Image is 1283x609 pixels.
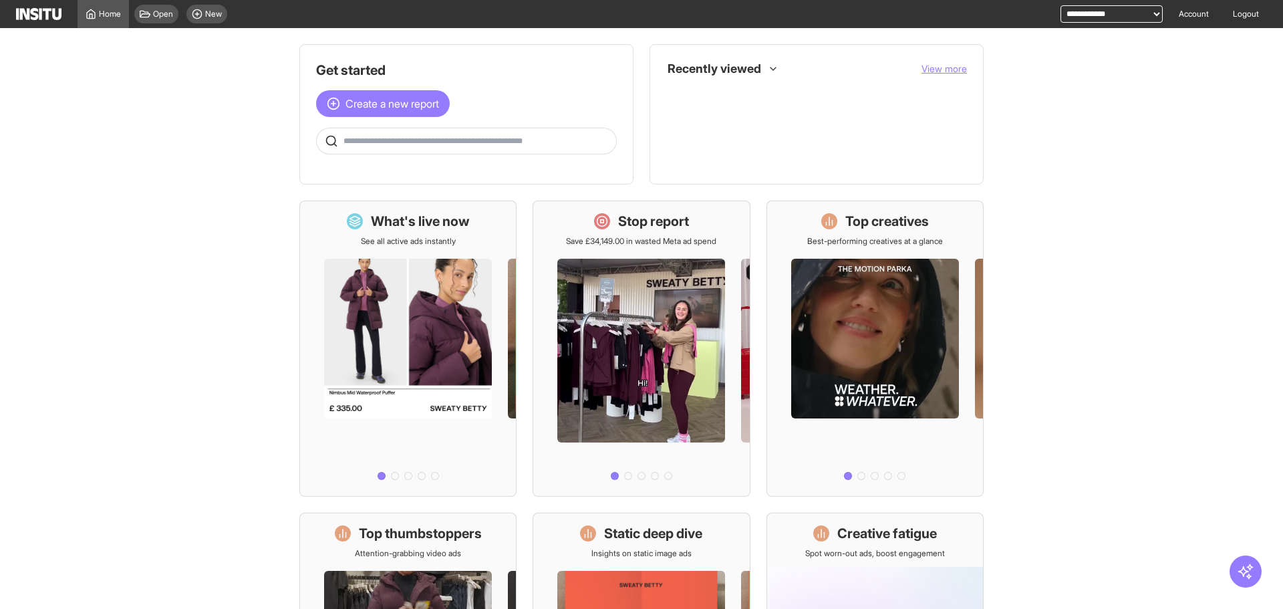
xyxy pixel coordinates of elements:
p: Insights on static image ads [591,548,692,559]
span: New [205,9,222,19]
h1: Top creatives [845,212,929,231]
p: Save £34,149.00 in wasted Meta ad spend [566,236,716,247]
a: Stop reportSave £34,149.00 in wasted Meta ad spend [533,201,750,497]
a: What's live nowSee all active ads instantly [299,201,517,497]
p: Attention-grabbing video ads [355,548,461,559]
p: See all active ads instantly [361,236,456,247]
span: Open [153,9,173,19]
button: View more [921,62,967,76]
button: Create a new report [316,90,450,117]
p: Best-performing creatives at a glance [807,236,943,247]
h1: What's live now [371,212,470,231]
h1: Get started [316,61,617,80]
span: Create a new report [345,96,439,112]
a: Top creativesBest-performing creatives at a glance [766,201,984,497]
h1: Static deep dive [604,524,702,543]
img: Logo [16,8,61,20]
h1: Stop report [618,212,689,231]
span: Home [99,9,121,19]
h1: Top thumbstoppers [359,524,482,543]
span: View more [921,63,967,74]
